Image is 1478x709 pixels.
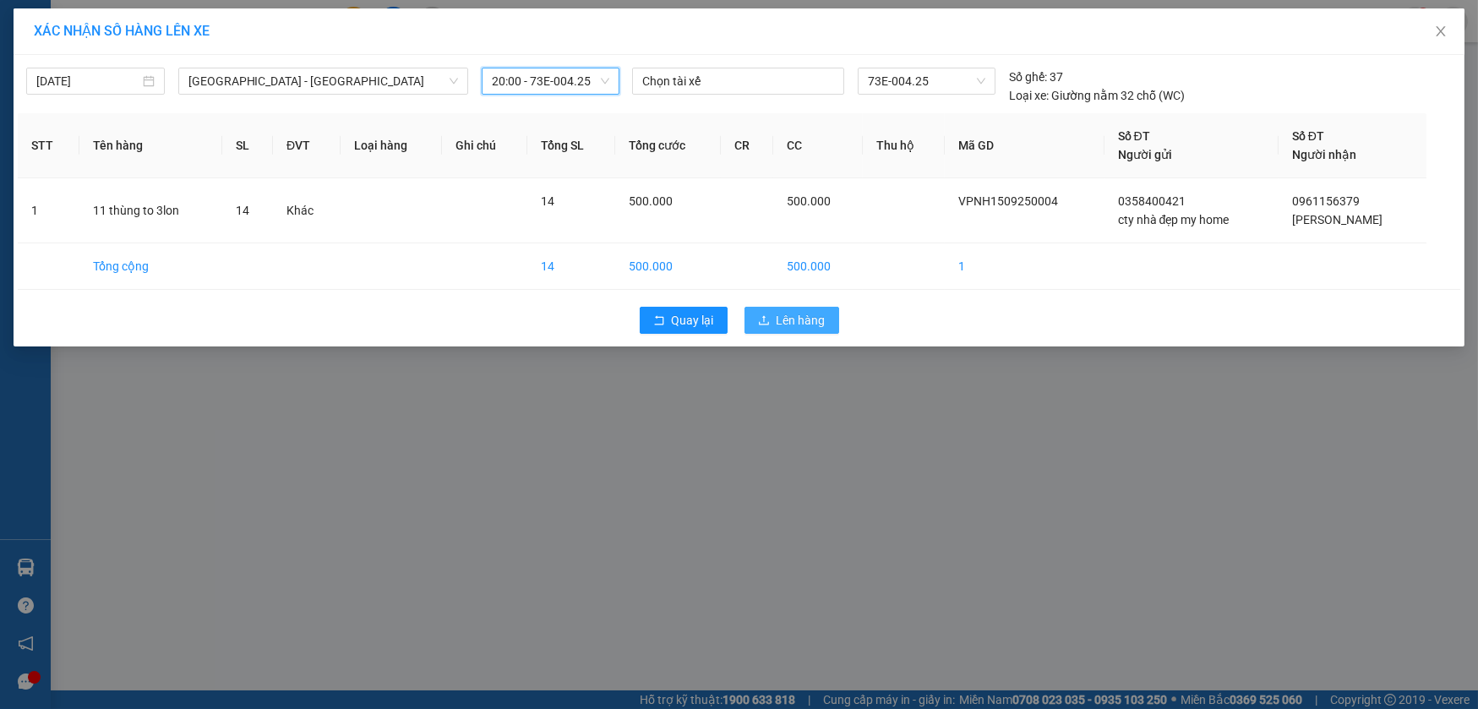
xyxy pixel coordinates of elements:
[24,8,230,40] span: [PERSON_NAME]
[1417,8,1464,56] button: Close
[18,113,79,178] th: STT
[787,194,831,208] span: 500.000
[188,68,458,94] span: Hà Nội - Quảng Bình
[1292,148,1356,161] span: Người nhận
[958,194,1058,208] span: VPNH1509250004
[527,243,615,290] td: 14
[744,307,839,334] button: uploadLên hàng
[36,72,139,90] input: 15/09/2025
[1118,213,1230,226] span: cty nhà đẹp my home
[615,113,721,178] th: Tổng cước
[79,113,222,178] th: Tên hàng
[541,194,554,208] span: 14
[945,243,1104,290] td: 1
[640,307,728,334] button: rollbackQuay lại
[1009,68,1047,86] span: Số ghế:
[341,113,442,178] th: Loại hàng
[721,113,774,178] th: CR
[442,113,527,178] th: Ghi chú
[14,56,240,88] span: VPNH1509250004
[1292,194,1360,208] span: 0961156379
[945,113,1104,178] th: Mã GD
[1118,148,1172,161] span: Người gửi
[1118,129,1150,143] span: Số ĐT
[79,243,222,290] td: Tổng cộng
[758,314,770,328] span: upload
[449,76,459,86] span: down
[773,243,863,290] td: 500.000
[79,178,222,243] td: 11 thùng to 3lon
[777,311,826,330] span: Lên hàng
[1292,213,1383,226] span: [PERSON_NAME]
[114,42,140,53] span: [DATE]
[527,113,615,178] th: Tổng SL
[1009,86,1049,105] span: Loại xe:
[863,113,945,178] th: Thu hộ
[1009,68,1063,86] div: 37
[1009,86,1185,105] div: Giường nằm 32 chỗ (WC)
[236,204,249,217] span: 14
[1292,129,1324,143] span: Số ĐT
[868,68,984,94] span: 73E-004.25
[222,113,273,178] th: SL
[773,113,863,178] th: CC
[273,178,341,243] td: Khác
[492,68,610,94] span: 20:00 - 73E-004.25
[273,113,341,178] th: ĐVT
[653,314,665,328] span: rollback
[672,311,714,330] span: Quay lại
[629,194,673,208] span: 500.000
[1118,194,1186,208] span: 0358400421
[615,243,721,290] td: 500.000
[34,23,210,39] span: XÁC NHẬN SỐ HÀNG LÊN XE
[18,178,79,243] td: 1
[1434,25,1448,38] span: close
